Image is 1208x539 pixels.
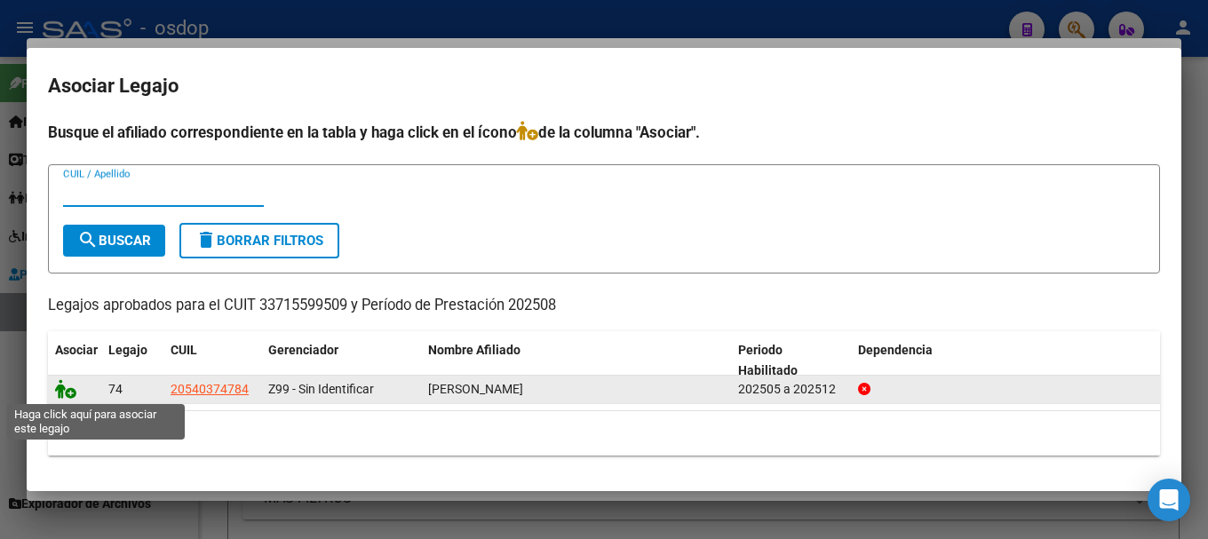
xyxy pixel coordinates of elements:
datatable-header-cell: Periodo Habilitado [731,331,851,390]
mat-icon: delete [195,229,217,250]
span: 20540374784 [171,382,249,396]
span: Asociar [55,343,98,357]
datatable-header-cell: Asociar [48,331,101,390]
datatable-header-cell: Nombre Afiliado [421,331,731,390]
span: 74 [108,382,123,396]
mat-icon: search [77,229,99,250]
div: 1 registros [48,411,1160,456]
span: Gerenciador [268,343,338,357]
span: Z99 - Sin Identificar [268,382,374,396]
datatable-header-cell: Legajo [101,331,163,390]
span: Borrar Filtros [195,233,323,249]
span: Buscar [77,233,151,249]
datatable-header-cell: CUIL [163,331,261,390]
span: Legajo [108,343,147,357]
datatable-header-cell: Dependencia [851,331,1161,390]
button: Buscar [63,225,165,257]
datatable-header-cell: Gerenciador [261,331,421,390]
span: CUIL [171,343,197,357]
div: 202505 a 202512 [738,379,844,400]
span: LAFUENTE MARTIN IGNACIO [428,382,523,396]
span: Periodo Habilitado [738,343,798,377]
button: Borrar Filtros [179,223,339,258]
h2: Asociar Legajo [48,69,1160,103]
span: Dependencia [858,343,933,357]
div: Open Intercom Messenger [1148,479,1190,521]
p: Legajos aprobados para el CUIT 33715599509 y Período de Prestación 202508 [48,295,1160,317]
h4: Busque el afiliado correspondiente en la tabla y haga click en el ícono de la columna "Asociar". [48,121,1160,144]
span: Nombre Afiliado [428,343,521,357]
